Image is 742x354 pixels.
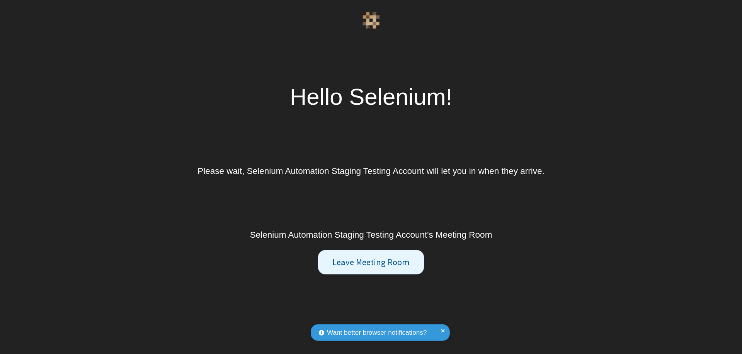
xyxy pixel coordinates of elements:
[250,228,492,242] div: Selenium Automation Staging Testing Account's Meeting Room
[197,165,545,178] div: Please wait, Selenium Automation Staging Testing Account will let you in when they arrive.
[318,250,424,275] button: Leave Meeting Room
[290,80,452,114] div: Hello Selenium!
[362,12,380,29] img: QA Selenium DO NOT DELETE OR CHANGE
[327,328,427,338] span: Want better browser notifications?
